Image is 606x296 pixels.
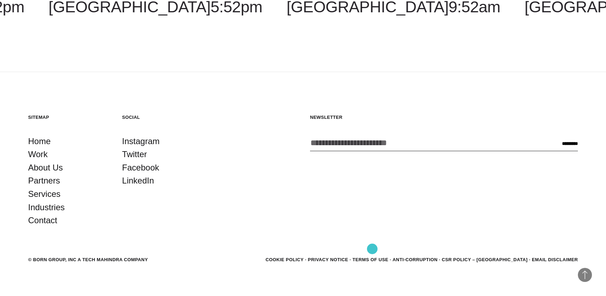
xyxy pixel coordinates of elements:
[28,174,60,187] a: Partners
[122,114,202,120] h5: Social
[308,257,348,262] a: Privacy Notice
[578,268,592,282] button: Back to Top
[265,257,303,262] a: Cookie Policy
[28,161,63,174] a: About Us
[28,148,48,161] a: Work
[28,201,65,214] a: Industries
[28,187,60,201] a: Services
[122,161,159,174] a: Facebook
[122,148,147,161] a: Twitter
[122,135,160,148] a: Instagram
[532,257,578,262] a: Email Disclaimer
[353,257,388,262] a: Terms of Use
[122,174,154,187] a: LinkedIn
[28,114,108,120] h5: Sitemap
[310,114,578,120] h5: Newsletter
[393,257,438,262] a: Anti-Corruption
[28,214,57,227] a: Contact
[28,256,148,263] div: © BORN GROUP, INC A Tech Mahindra Company
[442,257,528,262] a: CSR POLICY – [GEOGRAPHIC_DATA]
[28,135,51,148] a: Home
